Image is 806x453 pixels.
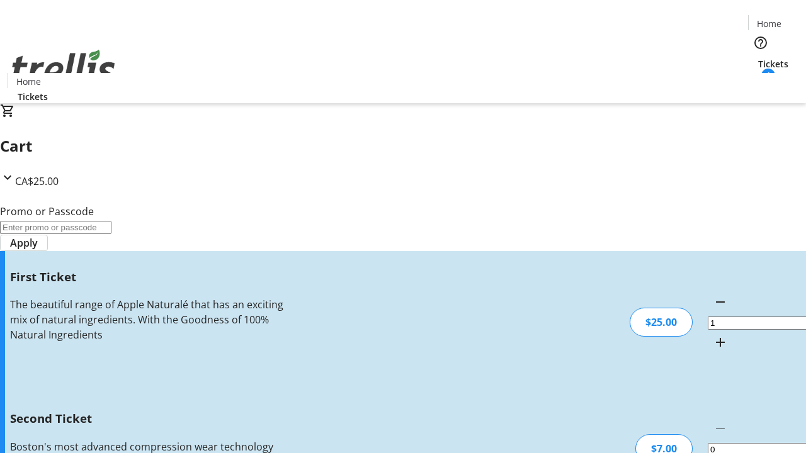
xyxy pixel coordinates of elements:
[16,75,41,88] span: Home
[8,36,120,99] img: Orient E2E Organization 0LL18D535a's Logo
[758,57,788,70] span: Tickets
[748,70,773,96] button: Cart
[10,410,285,427] h3: Second Ticket
[757,17,781,30] span: Home
[10,297,285,342] div: The beautiful range of Apple Naturalé that has an exciting mix of natural ingredients. With the G...
[748,30,773,55] button: Help
[15,174,59,188] span: CA$25.00
[748,57,798,70] a: Tickets
[8,75,48,88] a: Home
[708,289,733,315] button: Decrement by one
[708,330,733,355] button: Increment by one
[10,268,285,286] h3: First Ticket
[18,90,48,103] span: Tickets
[749,17,789,30] a: Home
[8,90,58,103] a: Tickets
[630,308,693,337] div: $25.00
[10,235,38,250] span: Apply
